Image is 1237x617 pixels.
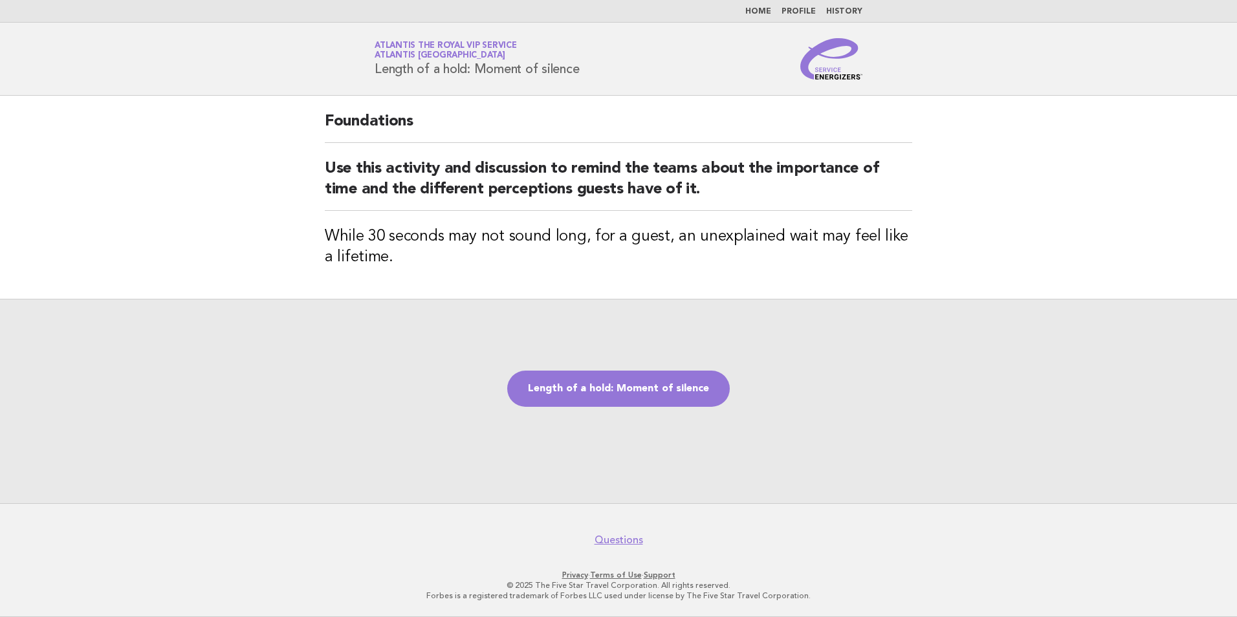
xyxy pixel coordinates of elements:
a: Questions [595,534,643,547]
span: Atlantis [GEOGRAPHIC_DATA] [375,52,505,60]
p: · · [223,570,1014,580]
a: Profile [782,8,816,16]
a: Atlantis the Royal VIP ServiceAtlantis [GEOGRAPHIC_DATA] [375,41,517,60]
p: © 2025 The Five Star Travel Corporation. All rights reserved. [223,580,1014,590]
a: Length of a hold: Moment of silence [507,371,730,407]
a: Privacy [562,570,588,579]
a: Home [745,8,771,16]
a: History [826,8,862,16]
h1: Length of a hold: Moment of silence [375,42,579,76]
p: Forbes is a registered trademark of Forbes LLC used under license by The Five Star Travel Corpora... [223,590,1014,601]
h3: While 30 seconds may not sound long, for a guest, an unexplained wait may feel like a lifetime. [325,226,912,268]
img: Service Energizers [800,38,862,80]
a: Terms of Use [590,570,642,579]
h2: Use this activity and discussion to remind the teams about the importance of time and the differe... [325,158,912,211]
h2: Foundations [325,111,912,143]
a: Support [644,570,675,579]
